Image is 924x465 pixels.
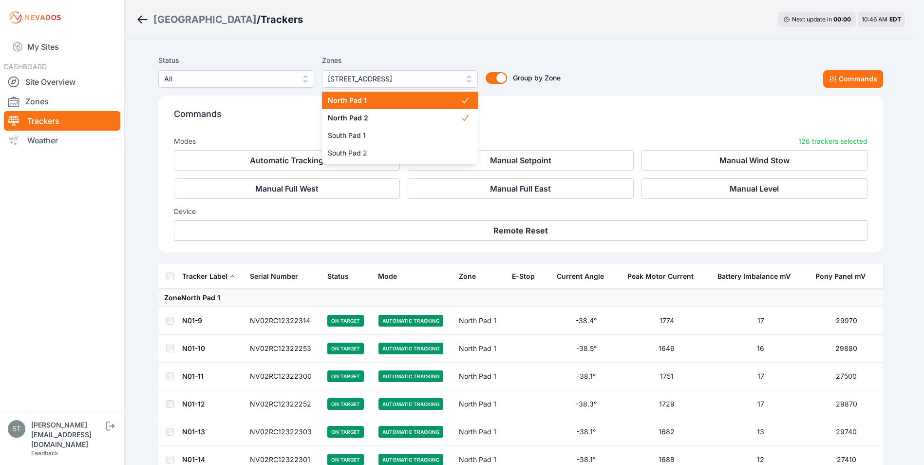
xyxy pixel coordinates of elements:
[328,131,460,140] span: South Pad 1
[328,96,460,105] span: North Pad 1
[322,70,478,88] button: [STREET_ADDRESS]
[322,90,478,164] div: [STREET_ADDRESS]
[328,148,460,158] span: South Pad 2
[328,73,458,85] span: [STREET_ADDRESS]
[328,113,460,123] span: North Pad 2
